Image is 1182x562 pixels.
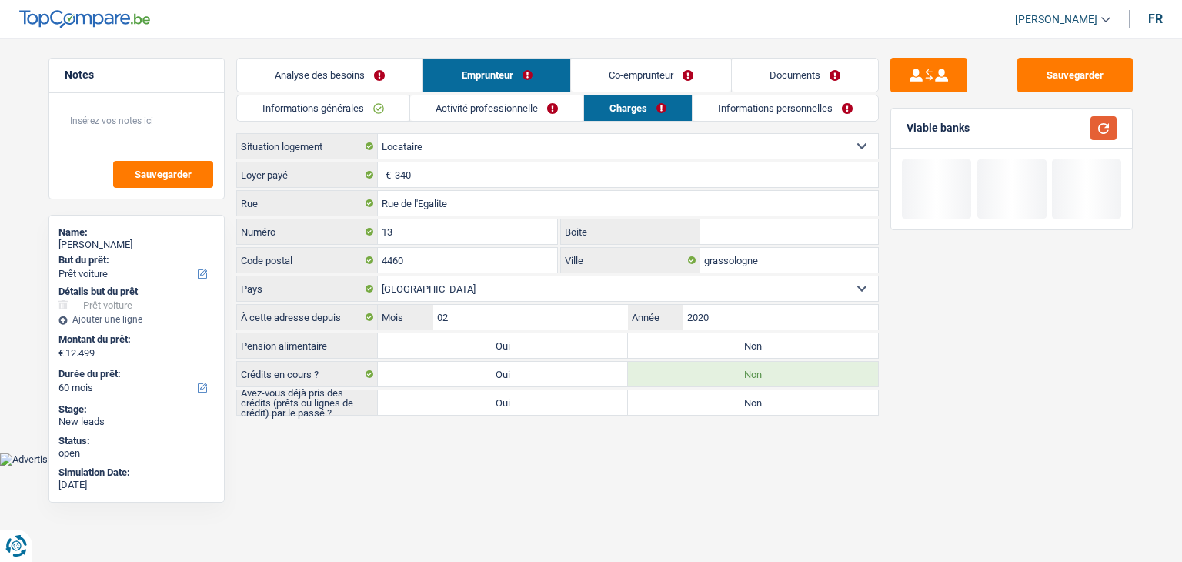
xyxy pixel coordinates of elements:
label: À cette adresse depuis [237,305,378,330]
span: [PERSON_NAME] [1015,13,1097,26]
span: € [378,162,395,187]
label: Pension alimentaire [237,333,378,358]
div: [PERSON_NAME] [58,239,215,251]
button: Sauvegarder [113,161,213,188]
div: open [58,447,215,460]
a: Informations générales [237,95,409,121]
div: Détails but du prêt [58,286,215,298]
a: [PERSON_NAME] [1003,7,1110,32]
input: AAAA [683,305,878,330]
div: Ajouter une ligne [58,314,215,325]
button: Sauvegarder [1017,58,1133,92]
input: MM [433,305,628,330]
a: Emprunteur [423,59,569,92]
label: Année [628,305,683,330]
label: Oui [378,362,628,386]
label: But du prêt: [58,254,212,266]
a: Activité professionnelle [410,95,583,121]
div: Viable banks [907,122,970,135]
div: Status: [58,435,215,447]
label: Code postal [237,248,378,273]
div: New leads [58,416,215,428]
label: Montant du prêt: [58,333,212,346]
label: Numéro [237,219,378,244]
label: Ville [561,248,701,273]
label: Crédits en cours ? [237,362,378,386]
div: Stage: [58,403,215,416]
label: Rue [237,191,378,216]
label: Boite [561,219,701,244]
label: Durée du prêt: [58,368,212,380]
span: € [58,347,64,360]
a: Charges [584,95,692,121]
label: Avez-vous déjà pris des crédits (prêts ou lignes de crédit) par le passé ? [237,390,378,415]
a: Documents [732,59,878,92]
label: Non [628,362,878,386]
img: TopCompare Logo [19,10,150,28]
a: Co-emprunteur [571,59,731,92]
span: Sauvegarder [135,169,192,179]
label: Mois [378,305,432,330]
div: Simulation Date: [58,467,215,479]
a: Analyse des besoins [237,59,422,92]
div: Name: [58,226,215,239]
div: fr [1148,12,1163,26]
label: Non [628,390,878,415]
div: [DATE] [58,479,215,491]
label: Situation logement [237,134,378,159]
label: Non [628,333,878,358]
label: Loyer payé [237,162,378,187]
h5: Notes [65,69,209,82]
label: Oui [378,333,628,358]
a: Informations personnelles [693,95,878,121]
label: Pays [237,276,378,301]
label: Oui [378,390,628,415]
